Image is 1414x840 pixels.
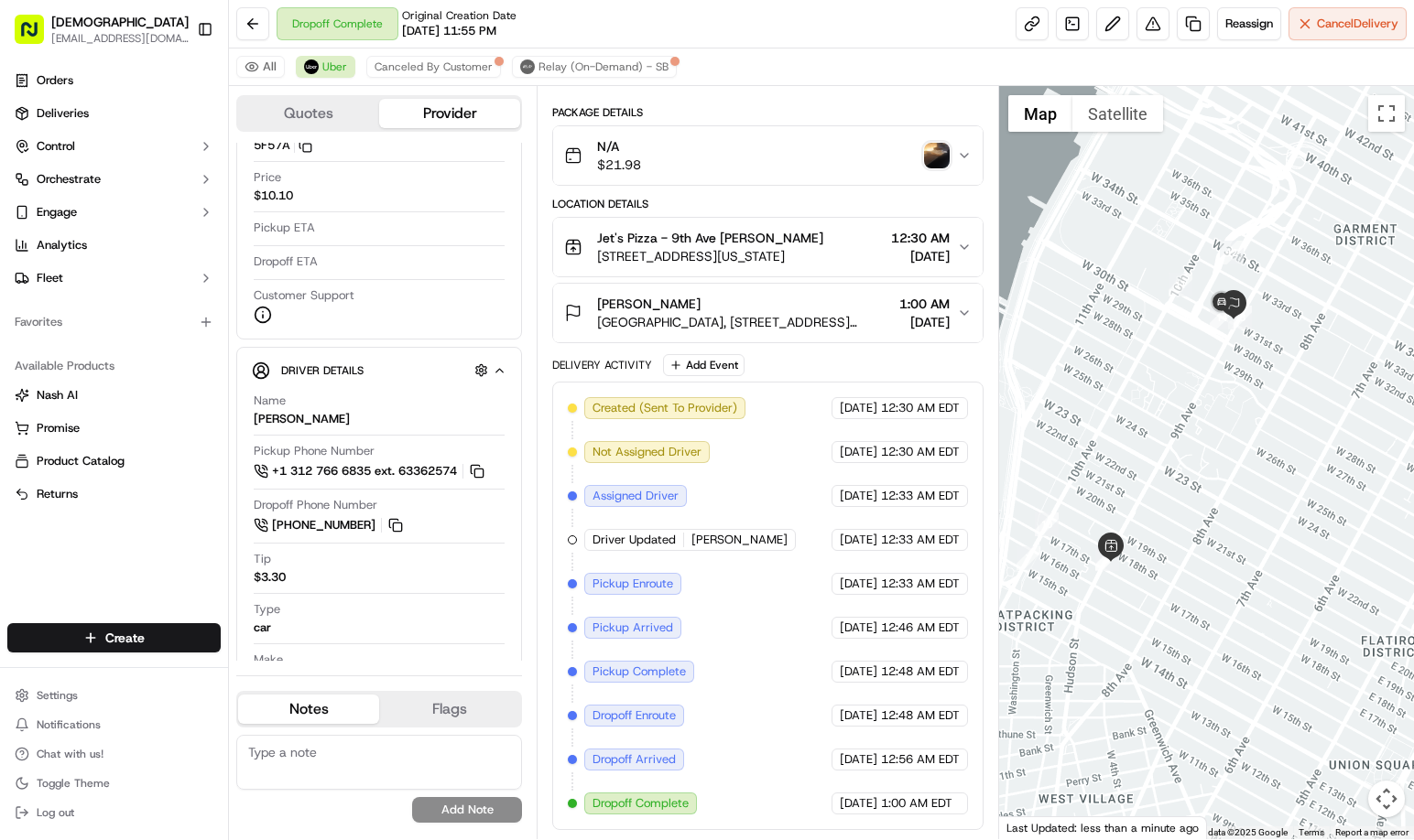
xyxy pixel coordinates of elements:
span: [DATE] [840,707,877,724]
div: 8 [1095,546,1119,570]
a: Report a map error [1335,827,1409,837]
div: Last Updated: less than a minute ago [999,816,1207,839]
div: 12 [1220,241,1244,264]
button: Toggle fullscreen view [1368,95,1405,132]
button: Nash AI [7,381,221,410]
span: Driver Details [281,363,364,378]
span: $21.98 [597,156,641,174]
button: Create [7,623,221,652]
span: Product Catalog [37,453,125,469]
span: [PERSON_NAME] [691,532,788,548]
button: 5F57A [254,137,312,154]
img: uber-new-logo.jpeg [304,59,319,74]
p: Welcome 👋 [18,73,333,102]
span: Dropoff Complete [593,795,689,812]
div: 10 [1035,512,1059,536]
div: 7 [1017,546,1040,570]
div: Start new chat [62,175,300,193]
button: Add Event [663,354,745,376]
button: [DEMOGRAPHIC_DATA][EMAIL_ADDRESS][DOMAIN_NAME] [7,7,190,51]
a: [PHONE_NUMBER] [254,515,406,535]
span: [DATE] [840,663,877,680]
span: Create [105,629,145,647]
span: [DATE] [891,247,950,265]
span: Tip [254,551,271,567]
div: Available Products [7,351,221,381]
button: [PERSON_NAME][GEOGRAPHIC_DATA], [STREET_ADDRESS][US_STATE]1:00 AM[DATE] [553,284,983,342]
span: Relay (On-Demand) - SB [538,59,669,74]
img: photo_proof_of_delivery image [924,143,950,168]
a: 📗Knowledge Base [11,258,147,291]
span: Name [254,393,286,409]
span: Pylon [182,310,222,324]
div: 9 [1095,547,1119,571]
a: Powered byPylon [129,309,222,324]
span: [DATE] [840,444,877,460]
span: 12:30 AM [891,229,950,247]
button: Notes [238,695,379,724]
span: Make [254,652,283,668]
button: Quotes [238,99,379,128]
span: [DATE] [840,751,877,768]
button: [DEMOGRAPHIC_DATA] [51,13,189,31]
span: Orders [37,72,73,89]
a: Returns [15,486,213,502]
span: Pickup Complete [593,663,686,680]
button: Show street map [1008,95,1072,132]
span: [DATE] [840,576,877,592]
span: 12:48 AM EDT [881,663,960,680]
div: 📗 [18,267,33,282]
button: Flags [379,695,520,724]
a: Deliveries [7,99,221,128]
span: Jet's Pizza - 9th Ave [PERSON_NAME] [597,229,823,247]
a: Open this area in Google Maps (opens a new window) [1004,815,1064,839]
button: Settings [7,683,221,708]
button: Engage [7,198,221,227]
span: Driver Updated [593,532,676,548]
span: 12:30 AM EDT [881,444,960,460]
span: Pickup Phone Number [254,443,375,459]
button: All [236,56,285,78]
span: Deliveries [37,105,89,122]
span: Pickup Enroute [593,576,673,592]
a: Promise [15,420,213,436]
div: Location Details [552,197,984,211]
span: [PHONE_NUMBER] [272,517,375,533]
div: 💻 [155,267,169,282]
a: Nash AI [15,387,213,404]
span: 12:48 AM EDT [881,707,960,724]
button: Fleet [7,264,221,293]
button: [EMAIL_ADDRESS][DOMAIN_NAME] [51,31,189,46]
span: Pickup ETA [254,220,315,236]
button: +1 312 766 6835 ext. 63362574 [254,461,487,481]
a: Orders [7,66,221,95]
button: Returns [7,479,221,509]
button: Toggle Theme [7,770,221,796]
span: Type [254,601,280,618]
a: 💻API Documentation [147,258,301,291]
span: [DATE] [840,532,877,548]
img: Google [1004,815,1064,839]
button: Orchestrate [7,165,221,194]
button: Control [7,132,221,161]
div: 14 [1210,306,1234,329]
span: Reassign [1225,16,1273,32]
span: Customer Support [254,287,354,304]
span: Toggle Theme [37,776,110,791]
span: [DATE] [840,400,877,416]
span: Pickup Arrived [593,619,673,636]
span: Chat with us! [37,747,103,761]
span: Log out [37,805,74,820]
button: Chat with us! [7,741,221,767]
span: Dropoff Enroute [593,707,676,724]
div: We're available if you need us! [62,193,232,208]
span: 12:56 AM EDT [881,751,960,768]
div: car [254,619,271,636]
span: Price [254,169,281,186]
span: Control [37,138,75,155]
a: Product Catalog [15,453,213,469]
span: $10.10 [254,188,293,204]
button: Log out [7,800,221,825]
